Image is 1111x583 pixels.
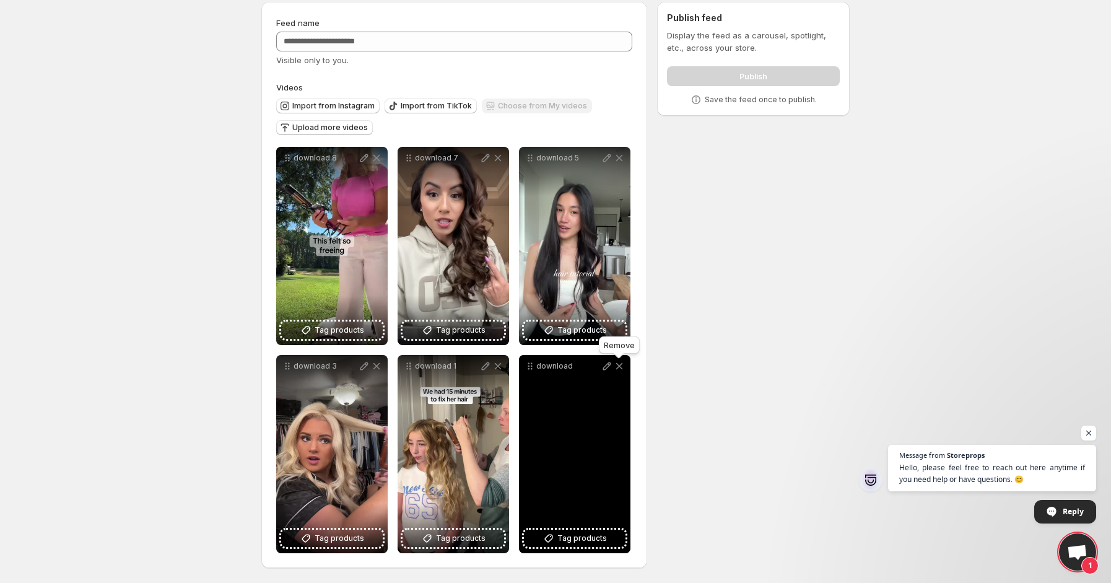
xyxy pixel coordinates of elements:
[403,322,504,339] button: Tag products
[519,147,630,345] div: download 5Tag products
[667,29,840,54] p: Display the feed as a carousel, spotlight, etc., across your store.
[403,530,504,547] button: Tag products
[705,95,817,105] p: Save the feed once to publish.
[519,355,630,553] div: downloadTag products
[276,147,388,345] div: download 8Tag products
[899,452,945,458] span: Message from
[899,462,1085,485] span: Hello, please feel free to reach out here anytime if you need help or have questions. 😊
[398,355,509,553] div: download 1Tag products
[294,361,358,371] p: download 3
[524,530,625,547] button: Tag products
[401,101,472,111] span: Import from TikTok
[315,532,364,545] span: Tag products
[1081,557,1099,574] span: 1
[276,55,349,65] span: Visible only to you.
[276,120,373,135] button: Upload more videos
[385,99,477,113] button: Import from TikTok
[276,82,303,92] span: Videos
[276,99,380,113] button: Import from Instagram
[276,355,388,553] div: download 3Tag products
[436,532,486,545] span: Tag products
[315,324,364,336] span: Tag products
[294,153,358,163] p: download 8
[536,361,601,371] p: download
[557,324,607,336] span: Tag products
[281,322,383,339] button: Tag products
[398,147,509,345] div: download 7Tag products
[536,153,601,163] p: download 5
[557,532,607,545] span: Tag products
[415,361,479,371] p: download 1
[292,123,368,133] span: Upload more videos
[667,12,840,24] h2: Publish feed
[415,153,479,163] p: download 7
[1059,533,1096,571] div: Open chat
[947,452,985,458] span: Storeprops
[276,18,320,28] span: Feed name
[1063,501,1084,522] span: Reply
[436,324,486,336] span: Tag products
[524,322,625,339] button: Tag products
[281,530,383,547] button: Tag products
[292,101,375,111] span: Import from Instagram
